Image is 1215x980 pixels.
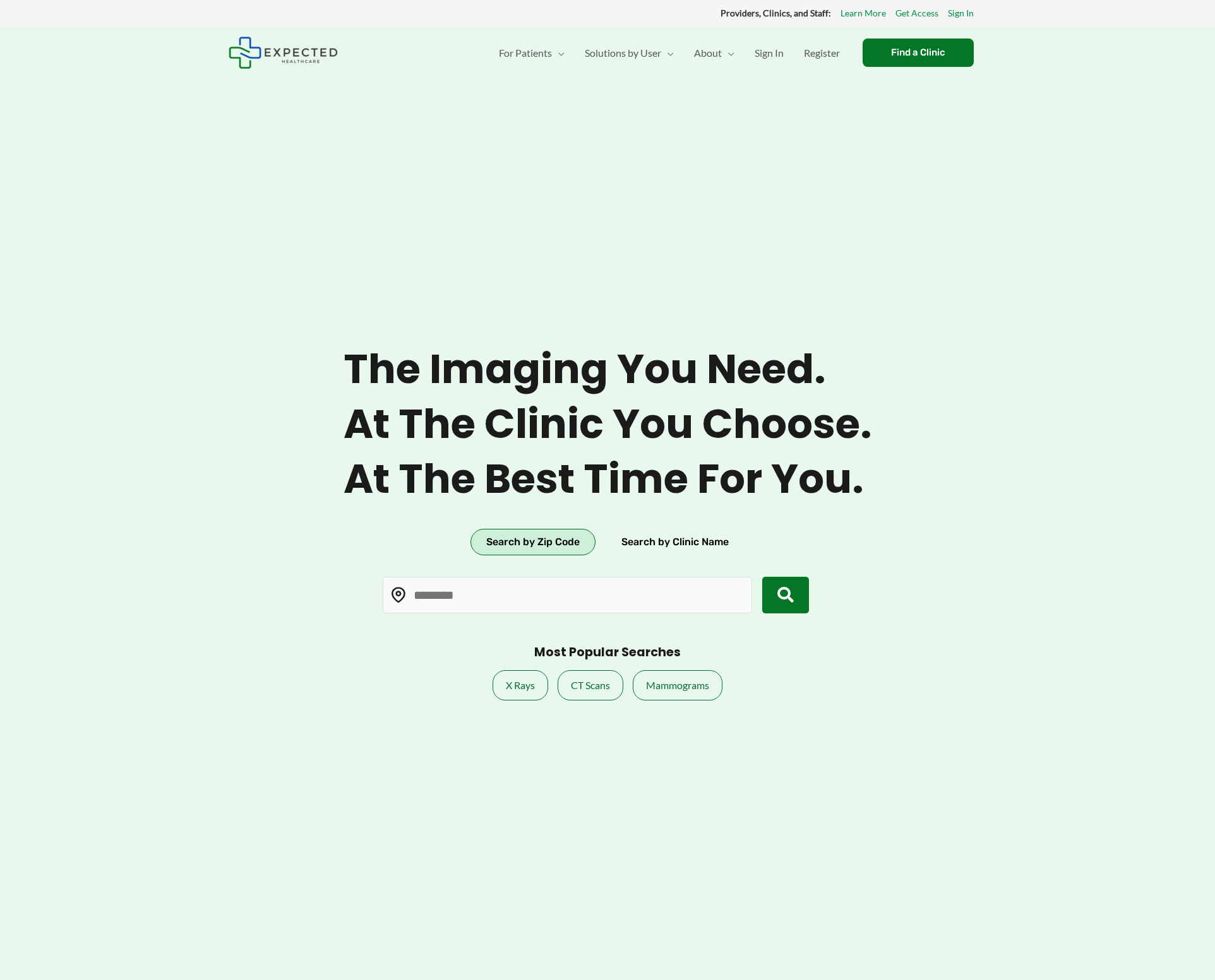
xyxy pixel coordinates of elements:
[229,37,338,69] img: Expected Healthcare Logo - side, dark font, small
[552,31,565,75] span: Menu Toggle
[606,529,745,555] button: Search by Clinic Name
[895,5,938,21] a: Get Access
[661,31,674,75] span: Menu Toggle
[755,31,784,75] span: Sign In
[794,31,850,75] a: Register
[489,31,850,75] nav: Primary Site Navigation
[841,5,886,21] a: Learn More
[721,8,831,18] strong: Providers, Clinics, and Staff:
[694,31,722,75] span: About
[534,645,681,661] h3: Most Popular Searches
[390,587,407,603] img: Location pin
[344,400,872,449] span: At the clinic you choose.
[344,345,872,394] span: The imaging you need.
[344,455,872,504] span: At the best time for you.
[745,31,794,75] a: Sign In
[493,670,548,700] a: X Rays
[585,31,661,75] span: Solutions by User
[470,529,596,555] button: Search by Zip Code
[804,31,840,75] span: Register
[575,31,684,75] a: Solutions by UserMenu Toggle
[722,31,734,75] span: Menu Toggle
[633,670,722,700] a: Mammograms
[489,31,575,75] a: For PatientsMenu Toggle
[948,5,974,21] a: Sign In
[499,31,552,75] span: For Patients
[863,38,974,67] a: Find a Clinic
[558,670,623,700] a: CT Scans
[684,31,745,75] a: AboutMenu Toggle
